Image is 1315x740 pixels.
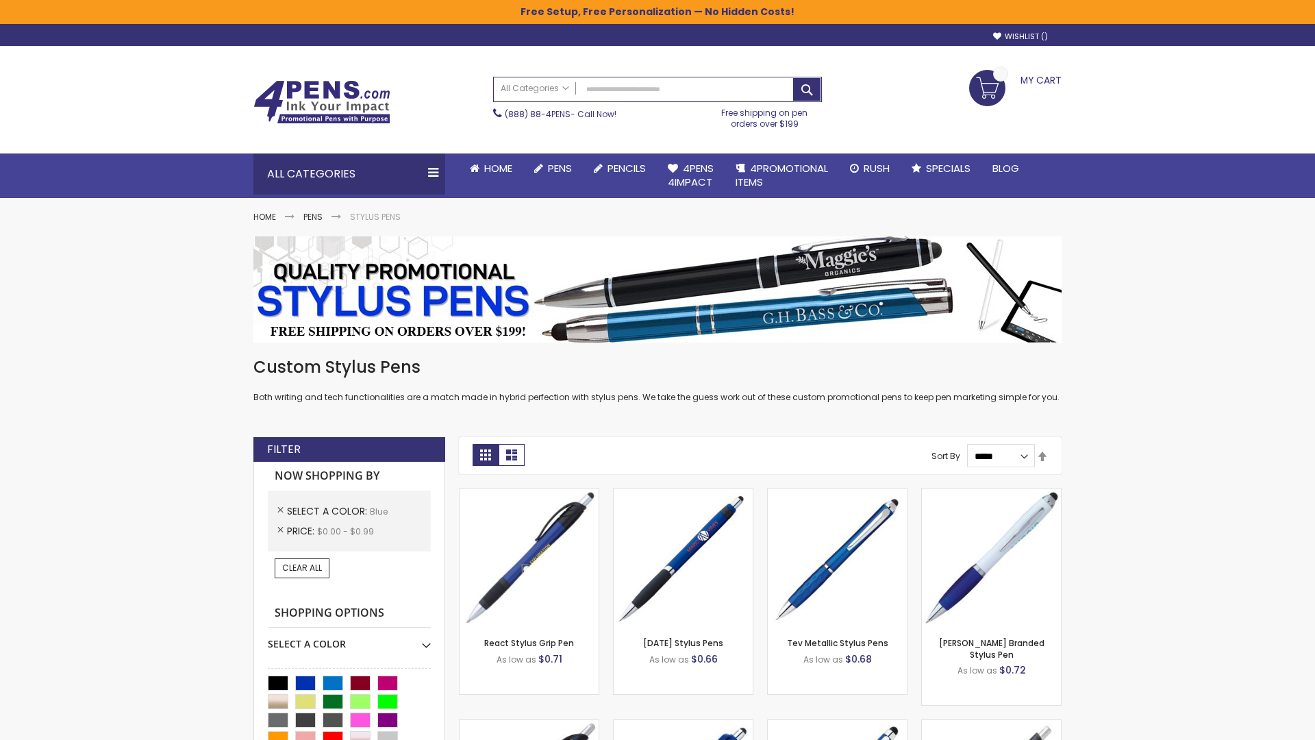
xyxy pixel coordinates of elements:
[922,719,1061,731] a: Souvenir® Anthem Stylus Pen-Blue
[992,161,1019,175] span: Blog
[901,153,981,184] a: Specials
[736,161,828,189] span: 4PROMOTIONAL ITEMS
[649,654,689,665] span: As low as
[922,489,1061,628] img: Ion White Branded Stylus Pen-Blue
[668,161,714,189] span: 4Pens 4impact
[768,488,907,500] a: Tev Metallic Stylus Pens-Blue
[253,80,390,124] img: 4Pens Custom Pens and Promotional Products
[981,153,1030,184] a: Blog
[999,663,1026,677] span: $0.72
[939,637,1044,660] a: [PERSON_NAME] Branded Stylus Pen
[267,442,301,457] strong: Filter
[803,654,843,665] span: As low as
[275,558,329,578] a: Clear All
[608,161,646,175] span: Pencils
[282,562,322,573] span: Clear All
[787,637,888,649] a: Tev Metallic Stylus Pens
[657,153,725,198] a: 4Pens4impact
[768,489,907,628] img: Tev Metallic Stylus Pens-Blue
[931,450,960,462] label: Sort By
[839,153,901,184] a: Rush
[548,161,572,175] span: Pens
[614,488,753,500] a: Epiphany Stylus Pens-Blue
[707,102,823,129] div: Free shipping on pen orders over $199
[845,652,872,666] span: $0.68
[725,153,839,198] a: 4PROMOTIONALITEMS
[501,83,569,94] span: All Categories
[253,153,445,195] div: All Categories
[459,153,523,184] a: Home
[303,211,323,223] a: Pens
[460,488,599,500] a: React Stylus Grip Pen-Blue
[350,211,401,223] strong: Stylus Pens
[993,32,1048,42] a: Wishlist
[253,236,1062,343] img: Stylus Pens
[287,504,370,518] span: Select A Color
[473,444,499,466] strong: Grid
[268,462,431,491] strong: Now Shopping by
[253,356,1062,378] h1: Custom Stylus Pens
[691,652,718,666] span: $0.66
[505,108,616,120] span: - Call Now!
[922,488,1061,500] a: Ion White Branded Stylus Pen-Blue
[484,161,512,175] span: Home
[926,161,970,175] span: Specials
[614,489,753,628] img: Epiphany Stylus Pens-Blue
[864,161,890,175] span: Rush
[268,628,431,651] div: Select A Color
[268,599,431,628] strong: Shopping Options
[643,637,723,649] a: [DATE] Stylus Pens
[460,489,599,628] img: React Stylus Grip Pen-Blue
[484,637,574,649] a: React Stylus Grip Pen
[957,665,997,676] span: As low as
[317,526,374,537] span: $0.00 - $0.99
[253,211,276,223] a: Home
[494,77,576,100] a: All Categories
[497,654,536,665] span: As low as
[614,719,753,731] a: Pearl Element Stylus Pens-Blue
[538,652,562,666] span: $0.71
[460,719,599,731] a: Story Stylus Custom Pen-Blue
[523,153,583,184] a: Pens
[370,506,388,517] span: Blue
[505,108,571,120] a: (888) 88-4PENS
[768,719,907,731] a: Custom Stylus Grip Pens-Blue
[253,356,1062,404] div: Both writing and tech functionalities are a match made in hybrid perfection with stylus pens. We ...
[583,153,657,184] a: Pencils
[287,524,317,538] span: Price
